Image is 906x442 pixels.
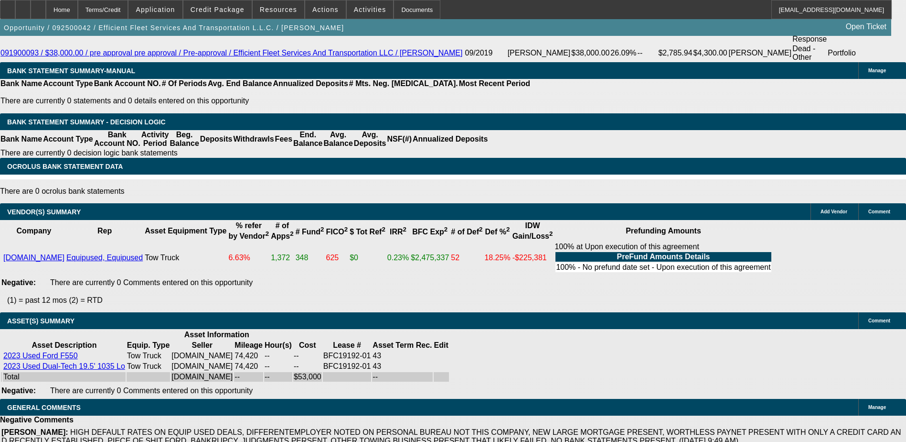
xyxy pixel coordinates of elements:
td: 43 [372,362,432,371]
b: FICO [326,228,348,236]
sup: 2 [506,226,510,233]
sup: 2 [479,226,482,233]
span: Add Vendor [821,209,847,214]
td: [PERSON_NAME] [728,44,792,62]
th: Bank Account NO. [94,130,141,148]
th: Activity Period [141,130,170,148]
th: Bank Account NO. [94,79,161,88]
b: Cost [299,341,316,349]
b: Asset Equipment Type [145,227,226,235]
b: PreFund Amounts Details [617,253,710,261]
a: Open Ticket [842,19,890,35]
td: $38,000.00 [571,44,610,62]
th: End. Balance [293,130,323,148]
div: Total [3,373,125,381]
b: Company [17,227,52,235]
td: Tow Truck [127,362,170,371]
th: Deposits [200,130,233,148]
button: Application [128,0,182,19]
td: 74,420 [234,351,263,361]
span: OCROLUS BANK STATEMENT DATA [7,163,123,170]
button: Activities [347,0,394,19]
td: -- [234,372,263,382]
td: Dead - Other [792,44,827,62]
td: [DOMAIN_NAME] [171,351,233,361]
span: VENDOR(S) SUMMARY [7,208,81,216]
td: $2,475,337 [410,242,449,274]
b: % refer by Vendor [228,221,269,240]
th: # Mts. Neg. [MEDICAL_DATA]. [349,79,458,88]
b: Negative: [1,278,36,287]
button: Resources [253,0,304,19]
b: Seller [192,341,213,349]
td: -- [264,351,292,361]
span: GENERAL COMMENTS [7,404,81,411]
span: Resources [260,6,297,13]
span: Opportunity / 092500042 / Efficient Fleet Services And Transportation L.L.C. / [PERSON_NAME] [4,24,344,32]
th: NSF(#) [386,130,412,148]
span: BFC19192-01 [323,362,371,370]
th: # Of Periods [161,79,207,88]
sup: 2 [382,226,385,233]
b: Rep [97,227,112,235]
span: Application [136,6,175,13]
p: There are currently 0 statements and 0 details entered on this opportunity [0,97,530,105]
b: IRR [390,228,406,236]
p: (1) = past 12 mos (2) = RTD [7,296,906,305]
td: 348 [295,242,325,274]
b: # of Apps [271,221,293,240]
th: Most Recent Period [458,79,531,88]
span: BFC19192-01 [323,352,371,360]
td: $2,785.94 [658,44,693,62]
sup: 2 [320,226,324,233]
th: Annualized Deposits [272,79,348,88]
span: Bank Statement Summary - Decision Logic [7,118,166,126]
td: 43 [372,351,432,361]
td: 0.23% [387,242,409,274]
span: Comment [868,318,890,323]
span: Actions [312,6,339,13]
b: Asset Term Rec. [373,341,432,349]
th: Avg. Deposits [353,130,387,148]
span: There are currently 0 Comments entered on this opportunity [50,387,253,395]
td: 1,372 [270,242,294,274]
span: Comment [868,209,890,214]
a: Equipused, Equipused [66,254,143,262]
span: BANK STATEMENT SUMMARY-MANUAL [7,67,135,75]
span: There are currently 0 Comments entered on this opportunity [50,278,253,287]
th: Asset Term Recommendation [372,341,432,350]
th: Edit [434,341,449,350]
b: Mileage [234,341,263,349]
td: -- [293,351,322,361]
td: [PERSON_NAME] [507,44,571,62]
span: Activities [354,6,386,13]
th: Account Type [43,130,94,148]
td: -- [264,372,292,382]
a: 2023 Used Ford F550 [3,352,78,360]
b: [PERSON_NAME]: [1,428,68,436]
b: # Fund [296,228,324,236]
sup: 2 [403,226,406,233]
th: Avg. End Balance [207,79,273,88]
td: -- [372,372,432,382]
td: -- [264,362,292,371]
sup: 2 [266,230,269,237]
button: Actions [305,0,346,19]
td: 09/2019 [465,44,507,62]
th: Fees [275,130,293,148]
td: 18.25% [484,242,511,274]
sup: 2 [344,226,348,233]
b: # of Def [451,228,482,236]
th: Account Type [43,79,94,88]
b: IDW Gain/Loss [512,221,553,240]
th: Equip. Type [127,341,170,350]
th: Avg. Balance [323,130,353,148]
td: -- [293,362,322,371]
a: 2023 Used Dual-Tech 19.5' 1035 Lo [3,362,125,370]
td: -- [637,44,658,62]
a: [DOMAIN_NAME] [3,254,64,262]
b: Negative: [1,387,36,395]
td: 74,420 [234,362,263,371]
a: 091900093 / $38,000.00 / pre approval pre approval / Pre-approval / Efficient Fleet Services And ... [0,49,462,57]
td: [DOMAIN_NAME] [171,372,233,382]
